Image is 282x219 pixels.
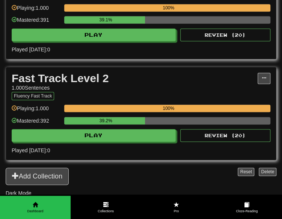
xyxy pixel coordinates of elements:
div: Mastered: 391 [12,16,60,28]
div: 39.1% [66,16,145,24]
div: Mastered: 392 [12,117,60,129]
span: Cloze-Reading [211,209,282,214]
span: Played [DATE]: 0 [12,147,270,154]
div: 39.2% [66,117,145,124]
button: Add Collection [6,168,69,185]
span: Played [DATE]: 0 [12,46,270,53]
div: Dark Mode [6,189,276,197]
div: 100% [66,105,270,112]
button: Fluency Fast Track [12,92,54,100]
div: 1.000 Sentences [12,84,258,91]
button: Delete [259,168,276,176]
button: Review (20) [180,129,270,142]
div: 100% [66,4,270,12]
div: Fast Track Level 2 [12,73,258,84]
div: Playing: 1.000 [12,4,60,16]
button: Review (20) [180,28,270,41]
button: Play [12,28,176,41]
span: Pro [141,209,212,214]
button: Play [12,129,176,142]
span: Collections [71,209,141,214]
button: Reset [238,168,254,176]
div: Playing: 1.000 [12,105,60,117]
